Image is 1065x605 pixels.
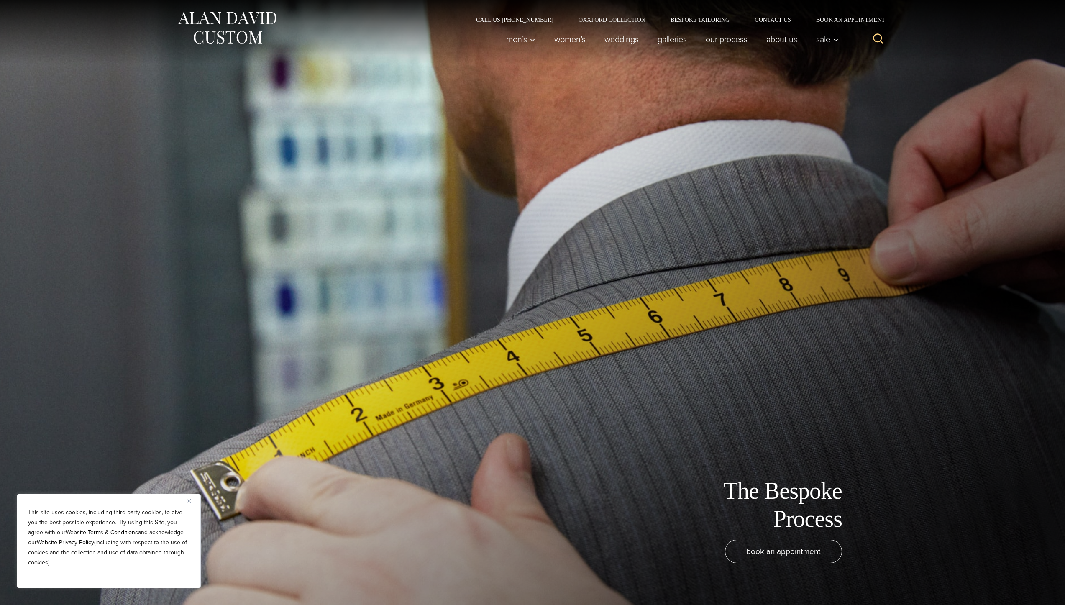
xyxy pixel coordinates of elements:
[868,29,888,49] button: View Search Form
[725,540,842,563] a: book an appointment
[66,528,138,537] a: Website Terms & Conditions
[816,35,839,44] span: Sale
[506,35,535,44] span: Men’s
[545,31,595,48] a: Women’s
[1011,580,1057,601] iframe: Opens a widget where you can chat to one of our agents
[463,17,566,23] a: Call Us [PHONE_NUMBER]
[757,31,807,48] a: About Us
[696,31,757,48] a: Our Process
[804,17,888,23] a: Book an Appointment
[187,496,197,506] button: Close
[566,17,658,23] a: Oxxford Collection
[654,477,842,533] h1: The Bespoke Process
[463,17,888,23] nav: Secondary Navigation
[648,31,696,48] a: Galleries
[595,31,648,48] a: weddings
[497,31,843,48] nav: Primary Navigation
[742,17,804,23] a: Contact Us
[746,545,821,557] span: book an appointment
[177,9,277,46] img: Alan David Custom
[37,538,94,547] a: Website Privacy Policy
[187,499,191,503] img: Close
[658,17,742,23] a: Bespoke Tailoring
[28,508,189,568] p: This site uses cookies, including third party cookies, to give you the best possible experience. ...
